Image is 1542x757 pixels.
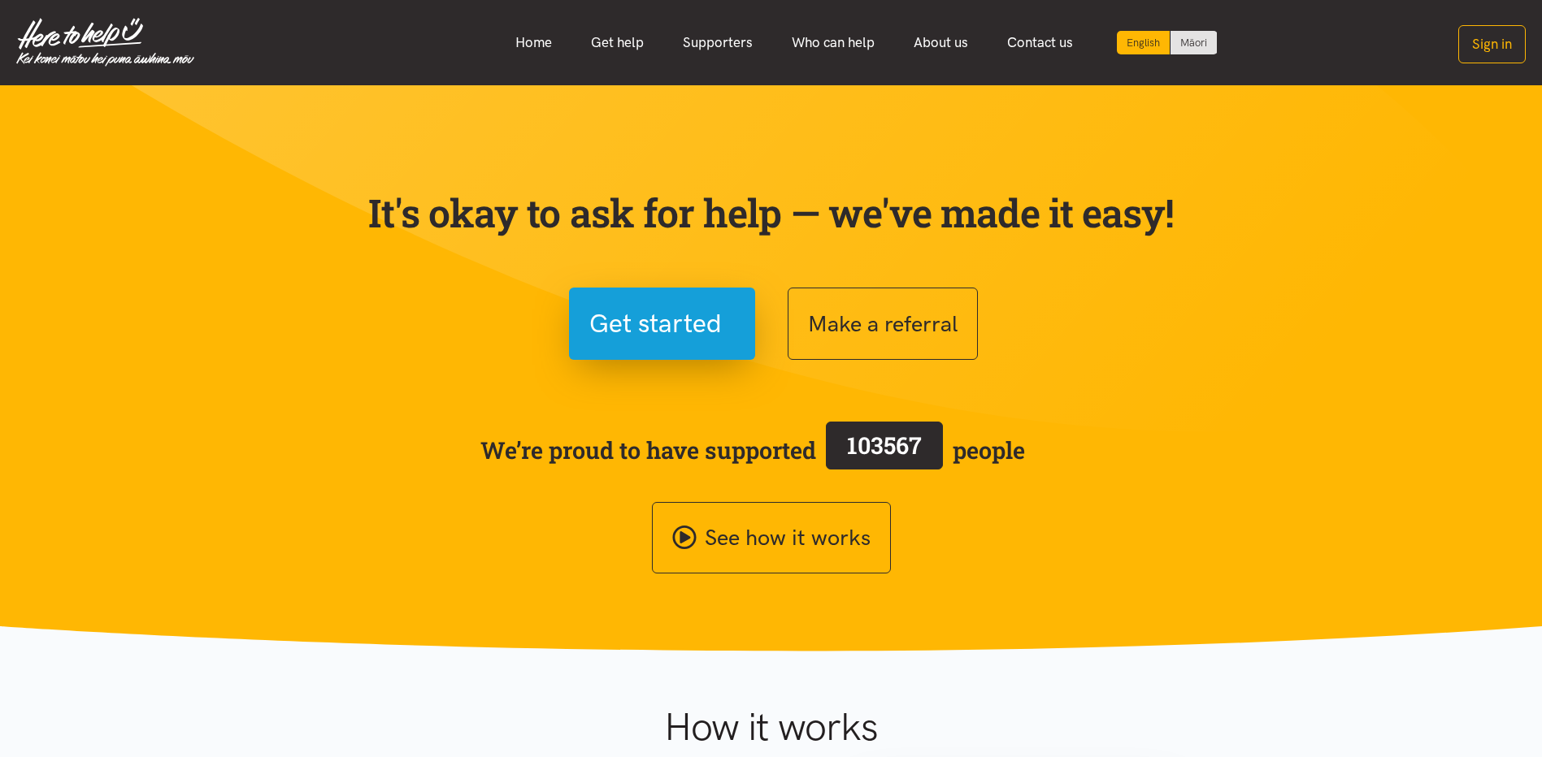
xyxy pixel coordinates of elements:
div: Language toggle [1117,31,1218,54]
span: We’re proud to have supported people [480,418,1025,482]
span: Get started [589,303,722,344]
span: 103567 [847,430,922,461]
img: Home [16,18,194,67]
p: It's okay to ask for help — we've made it easy! [365,189,1178,236]
a: Get help [571,25,663,60]
a: About us [894,25,988,60]
a: Switch to Te Reo Māori [1171,31,1217,54]
a: Contact us [988,25,1092,60]
a: See how it works [652,502,891,574]
button: Sign in [1458,25,1526,63]
button: Get started [569,288,755,360]
a: Supporters [663,25,772,60]
button: Make a referral [788,288,978,360]
div: Current language [1117,31,1171,54]
h1: How it works [506,703,1036,751]
a: Who can help [772,25,894,60]
a: Home [496,25,571,60]
a: 103567 [816,418,953,482]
